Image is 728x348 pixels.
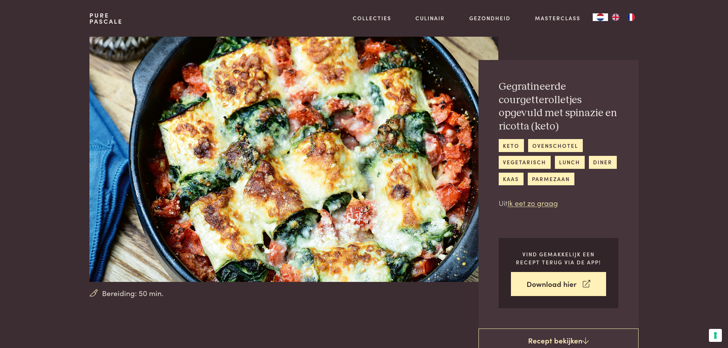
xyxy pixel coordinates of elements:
[593,13,608,21] a: NL
[608,13,623,21] a: EN
[528,173,574,185] a: parmezaan
[89,37,498,282] img: Gegratineerde courgetterolletjes opgevuld met spinazie en ricotta (keto)
[499,80,618,133] h2: Gegratineerde courgetterolletjes opgevuld met spinazie en ricotta (keto)
[499,173,524,185] a: kaas
[511,272,606,296] a: Download hier
[499,139,524,152] a: keto
[608,13,639,21] ul: Language list
[89,12,123,24] a: PurePascale
[528,139,583,152] a: ovenschotel
[353,14,391,22] a: Collecties
[511,250,606,266] p: Vind gemakkelijk een recept terug via de app!
[593,13,608,21] div: Language
[499,156,551,168] a: vegetarisch
[593,13,639,21] aside: Language selected: Nederlands
[507,197,558,208] a: Ik eet zo graag
[469,14,511,22] a: Gezondheid
[499,197,618,209] p: Uit
[709,329,722,342] button: Uw voorkeuren voor toestemming voor trackingtechnologieën
[415,14,445,22] a: Culinair
[589,156,617,168] a: diner
[102,288,164,299] span: Bereiding: 50 min.
[535,14,580,22] a: Masterclass
[623,13,639,21] a: FR
[555,156,585,168] a: lunch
